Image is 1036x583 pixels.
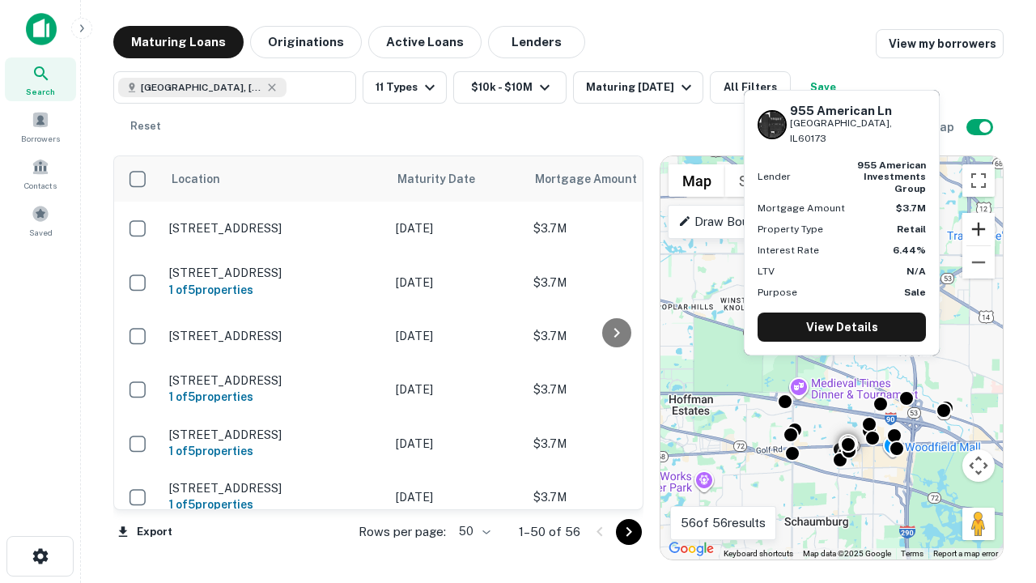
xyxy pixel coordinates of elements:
[368,26,482,58] button: Active Loans
[664,538,718,560] a: Open this area in Google Maps (opens a new window)
[962,213,995,245] button: Zoom in
[396,488,517,506] p: [DATE]
[790,104,926,118] h6: 955 American Ln
[171,169,220,189] span: Location
[897,223,926,235] strong: Retail
[962,449,995,482] button: Map camera controls
[533,327,695,345] p: $3.7M
[5,198,76,242] a: Saved
[169,442,380,460] h6: 1 of 5 properties
[525,156,703,202] th: Mortgage Amount
[359,522,446,542] p: Rows per page:
[533,219,695,237] p: $3.7M
[758,169,791,184] p: Lender
[169,481,380,496] p: [STREET_ADDRESS]
[962,246,995,279] button: Zoom out
[397,169,496,189] span: Maturity Date
[5,104,76,148] a: Borrowers
[893,245,926,256] strong: 6.44%
[678,212,779,232] p: Draw Boundary
[803,549,891,558] span: Map data ©2025 Google
[396,327,517,345] p: [DATE]
[120,110,172,143] button: Reset
[533,274,695,291] p: $3.7M
[161,156,388,202] th: Location
[725,164,805,197] button: Show satellite imagery
[906,266,926,277] strong: N/A
[962,164,995,197] button: Toggle fullscreen view
[758,264,775,279] p: LTV
[573,71,703,104] button: Maturing [DATE]
[396,381,517,398] p: [DATE]
[533,381,695,398] p: $3.7M
[660,156,1003,560] div: 0 0
[586,78,696,97] div: Maturing [DATE]
[26,85,55,98] span: Search
[169,266,380,280] p: [STREET_ADDRESS]
[901,549,923,558] a: Terms (opens in new tab)
[141,80,262,95] span: [GEOGRAPHIC_DATA], [GEOGRAPHIC_DATA]
[169,221,380,236] p: [STREET_ADDRESS]
[758,285,797,300] p: Purpose
[452,520,493,543] div: 50
[933,549,998,558] a: Report a map error
[681,513,766,533] p: 56 of 56 results
[363,71,447,104] button: 11 Types
[896,202,926,214] strong: $3.7M
[857,160,926,194] strong: 955 american investments group
[21,132,60,145] span: Borrowers
[535,169,658,189] span: Mortgage Amount
[710,71,791,104] button: All Filters
[5,151,76,195] a: Contacts
[669,164,725,197] button: Show street map
[396,219,517,237] p: [DATE]
[519,522,580,542] p: 1–50 of 56
[113,520,176,544] button: Export
[29,226,53,239] span: Saved
[388,156,525,202] th: Maturity Date
[169,496,380,513] h6: 1 of 5 properties
[169,281,380,299] h6: 1 of 5 properties
[169,373,380,388] p: [STREET_ADDRESS]
[904,287,926,298] strong: Sale
[169,428,380,442] p: [STREET_ADDRESS]
[758,313,926,342] a: View Details
[616,519,642,545] button: Go to next page
[26,13,57,45] img: capitalize-icon.png
[533,435,695,453] p: $3.7M
[724,548,793,560] button: Keyboard shortcuts
[876,29,1004,58] a: View my borrowers
[250,26,362,58] button: Originations
[113,26,244,58] button: Maturing Loans
[758,201,845,215] p: Mortgage Amount
[488,26,585,58] button: Lenders
[169,388,380,406] h6: 1 of 5 properties
[396,274,517,291] p: [DATE]
[5,57,76,101] a: Search
[396,435,517,453] p: [DATE]
[758,243,819,257] p: Interest Rate
[758,222,823,236] p: Property Type
[533,488,695,506] p: $3.7M
[797,71,849,104] button: Save your search to get updates of matches that match your search criteria.
[453,71,567,104] button: $10k - $10M
[169,329,380,343] p: [STREET_ADDRESS]
[790,116,926,147] p: [GEOGRAPHIC_DATA], IL60173
[24,179,57,192] span: Contacts
[955,453,1036,531] iframe: Chat Widget
[664,538,718,560] img: Google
